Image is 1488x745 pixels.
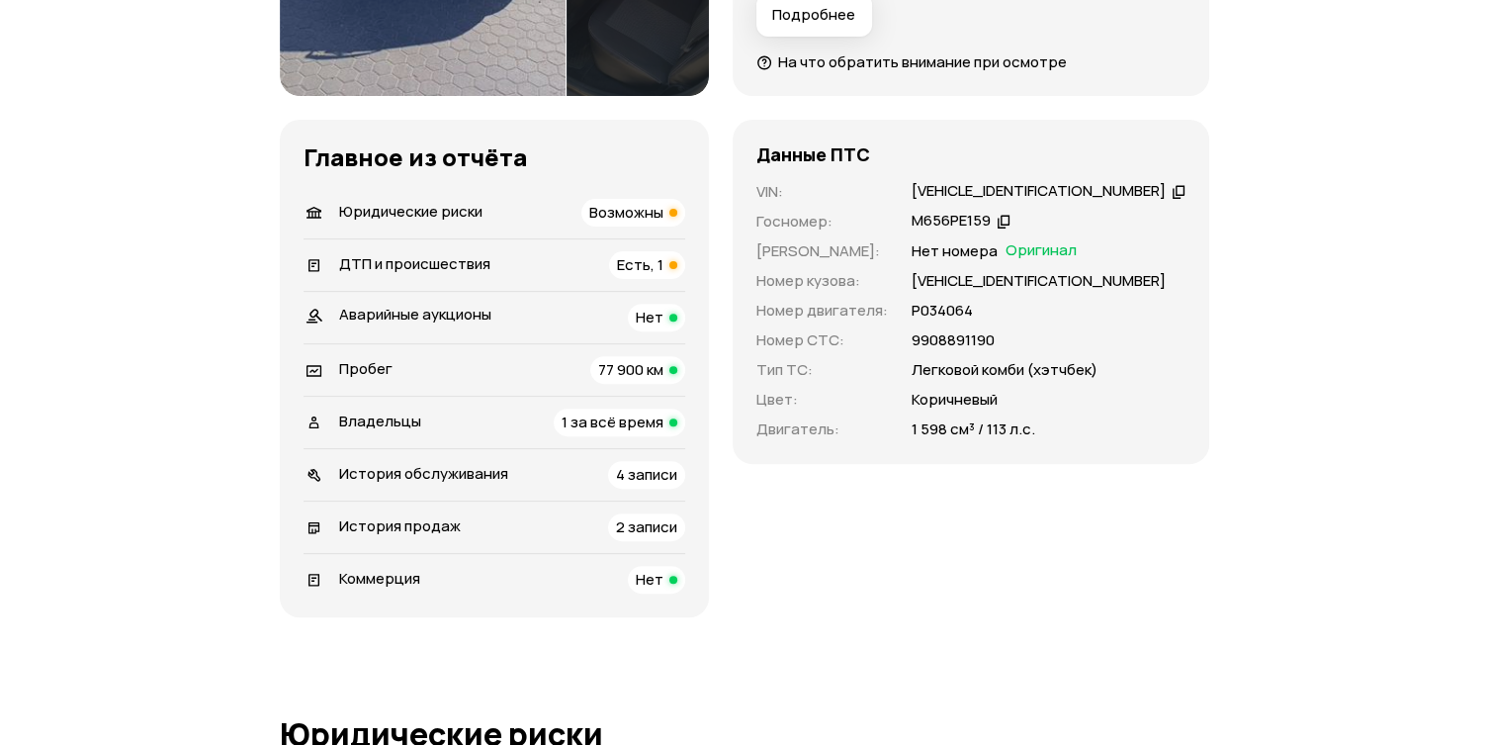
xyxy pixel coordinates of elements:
div: М656РЕ159 [912,211,991,232]
span: Пробег [339,358,393,379]
span: Владельцы [339,411,421,431]
h3: Главное из отчёта [304,143,685,171]
p: [PERSON_NAME] : [756,240,888,262]
span: 4 записи [616,464,677,485]
p: Р034064 [912,300,973,322]
p: Коричневый [912,389,998,411]
span: Нет [636,569,663,590]
p: Двигатель : [756,419,888,440]
span: 2 записи [616,516,677,537]
a: На что обратить внимание при осмотре [756,51,1067,72]
span: История продаж [339,515,461,536]
p: 1 598 см³ / 113 л.с. [912,419,1035,440]
p: Госномер : [756,211,888,233]
span: 1 за всё время [562,412,663,432]
p: VIN : [756,181,888,203]
p: Нет номера [912,240,998,262]
span: Юридические риски [339,201,482,222]
span: Подробнее [772,5,855,25]
span: 77 900 км [598,359,663,380]
p: Номер двигателя : [756,300,888,322]
p: Номер СТС : [756,329,888,351]
span: ДТП и происшествия [339,253,490,274]
span: Возможны [589,202,663,223]
span: На что обратить внимание при осмотре [778,51,1067,72]
span: Оригинал [1006,240,1077,262]
span: Коммерция [339,568,420,589]
span: Аварийные аукционы [339,304,491,325]
span: Нет [636,307,663,327]
div: [VEHICLE_IDENTIFICATION_NUMBER] [912,181,1166,202]
p: Цвет : [756,389,888,411]
span: Есть, 1 [617,254,663,275]
p: Легковой комби (хэтчбек) [912,359,1097,381]
p: Тип ТС : [756,359,888,381]
p: [VEHICLE_IDENTIFICATION_NUMBER] [912,270,1166,292]
span: История обслуживания [339,463,508,484]
p: Номер кузова : [756,270,888,292]
p: 9908891190 [912,329,995,351]
h4: Данные ПТС [756,143,870,165]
